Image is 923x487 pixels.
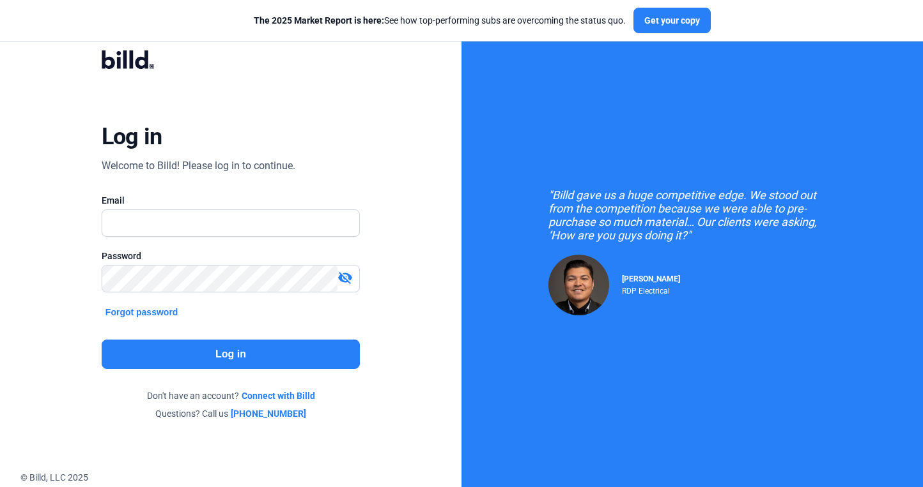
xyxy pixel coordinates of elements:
[548,255,609,315] img: Raul Pacheco
[102,340,360,369] button: Log in
[102,250,360,262] div: Password
[102,123,162,151] div: Log in
[102,158,295,174] div: Welcome to Billd! Please log in to continue.
[254,15,384,26] span: The 2025 Market Report is here:
[633,8,711,33] button: Get your copy
[622,274,680,283] span: [PERSON_NAME]
[242,389,315,402] a: Connect with Billd
[254,14,626,27] div: See how top-performing subs are overcoming the status quo.
[622,283,680,296] div: RDP Electrical
[102,305,182,319] button: Forgot password
[548,188,836,242] div: "Billd gave us a huge competitive edge. We stood out from the competition because we were able to...
[102,407,360,420] div: Questions? Call us
[102,389,360,402] div: Don't have an account?
[337,270,353,285] mat-icon: visibility_off
[231,407,306,420] a: [PHONE_NUMBER]
[102,194,360,207] div: Email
